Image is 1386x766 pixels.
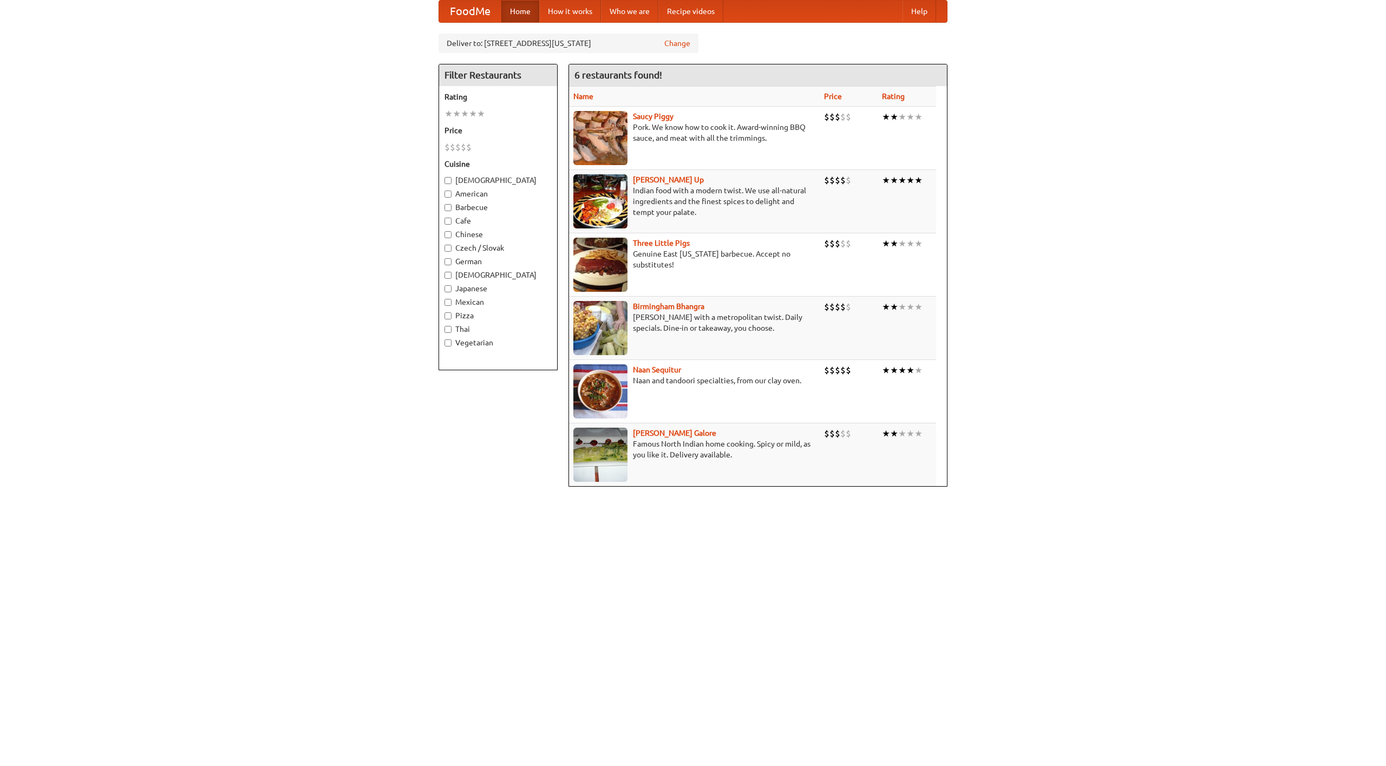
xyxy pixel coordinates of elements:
[898,301,906,313] li: ★
[444,159,552,169] h5: Cuisine
[914,364,923,376] li: ★
[444,270,552,280] label: [DEMOGRAPHIC_DATA]
[539,1,601,22] a: How it works
[601,1,658,22] a: Who we are
[444,310,552,321] label: Pizza
[829,364,835,376] li: $
[466,141,472,153] li: $
[824,364,829,376] li: $
[882,238,890,250] li: ★
[824,301,829,313] li: $
[450,141,455,153] li: $
[829,238,835,250] li: $
[444,141,450,153] li: $
[439,64,557,86] h4: Filter Restaurants
[890,238,898,250] li: ★
[573,312,815,333] p: [PERSON_NAME] with a metropolitan twist. Daily specials. Dine-in or takeaway, you choose.
[444,204,452,211] input: Barbecue
[439,1,501,22] a: FoodMe
[835,364,840,376] li: $
[633,302,704,311] b: Birmingham Bhangra
[444,256,552,267] label: German
[658,1,723,22] a: Recipe videos
[444,245,452,252] input: Czech / Slovak
[829,428,835,440] li: $
[882,174,890,186] li: ★
[914,428,923,440] li: ★
[444,337,552,348] label: Vegetarian
[846,428,851,440] li: $
[906,111,914,123] li: ★
[444,215,552,226] label: Cafe
[573,122,815,143] p: Pork. We know how to cook it. Award-winning BBQ sauce, and meat with all the trimmings.
[898,111,906,123] li: ★
[829,174,835,186] li: $
[664,38,690,49] a: Change
[439,34,698,53] div: Deliver to: [STREET_ADDRESS][US_STATE]
[573,174,627,228] img: curryup.jpg
[573,238,627,292] img: littlepigs.jpg
[444,283,552,294] label: Japanese
[906,428,914,440] li: ★
[444,243,552,253] label: Czech / Slovak
[444,312,452,319] input: Pizza
[846,174,851,186] li: $
[461,108,469,120] li: ★
[824,111,829,123] li: $
[835,238,840,250] li: $
[835,111,840,123] li: $
[455,141,461,153] li: $
[444,108,453,120] li: ★
[898,364,906,376] li: ★
[906,301,914,313] li: ★
[882,92,905,101] a: Rating
[633,112,674,121] a: Saucy Piggy
[444,177,452,184] input: [DEMOGRAPHIC_DATA]
[906,238,914,250] li: ★
[914,174,923,186] li: ★
[824,238,829,250] li: $
[914,238,923,250] li: ★
[573,185,815,218] p: Indian food with a modern twist. We use all-natural ingredients and the finest spices to delight ...
[824,174,829,186] li: $
[573,301,627,355] img: bhangra.jpg
[840,364,846,376] li: $
[835,428,840,440] li: $
[846,364,851,376] li: $
[914,111,923,123] li: ★
[846,238,851,250] li: $
[882,428,890,440] li: ★
[574,70,662,80] ng-pluralize: 6 restaurants found!
[840,238,846,250] li: $
[890,111,898,123] li: ★
[573,375,815,386] p: Naan and tandoori specialties, from our clay oven.
[573,428,627,482] img: currygalore.jpg
[444,91,552,102] h5: Rating
[890,301,898,313] li: ★
[501,1,539,22] a: Home
[890,174,898,186] li: ★
[453,108,461,120] li: ★
[903,1,936,22] a: Help
[573,111,627,165] img: saucy.jpg
[633,365,681,374] a: Naan Sequitur
[914,301,923,313] li: ★
[573,364,627,418] img: naansequitur.jpg
[882,111,890,123] li: ★
[882,301,890,313] li: ★
[824,92,842,101] a: Price
[477,108,485,120] li: ★
[573,438,815,460] p: Famous North Indian home cooking. Spicy or mild, as you like it. Delivery available.
[469,108,477,120] li: ★
[882,364,890,376] li: ★
[444,175,552,186] label: [DEMOGRAPHIC_DATA]
[829,111,835,123] li: $
[461,141,466,153] li: $
[890,428,898,440] li: ★
[573,248,815,270] p: Genuine East [US_STATE] barbecue. Accept no substitutes!
[840,428,846,440] li: $
[633,175,704,184] a: [PERSON_NAME] Up
[846,111,851,123] li: $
